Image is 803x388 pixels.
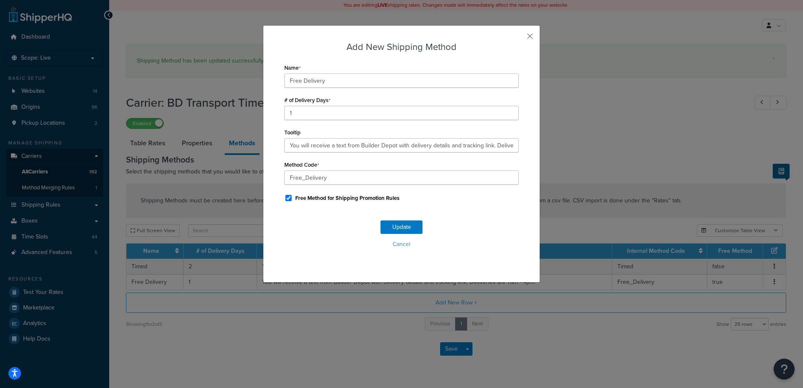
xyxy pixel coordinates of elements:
[295,194,399,202] label: Free Method for Shipping Promotion Rules
[284,65,301,71] label: Name
[284,162,319,168] label: Method Code
[284,40,519,53] h3: Add New Shipping Method
[381,220,422,234] button: Update
[284,238,519,251] button: Cancel
[284,129,301,136] label: Tooltip
[284,97,331,104] label: # of Delivery Days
